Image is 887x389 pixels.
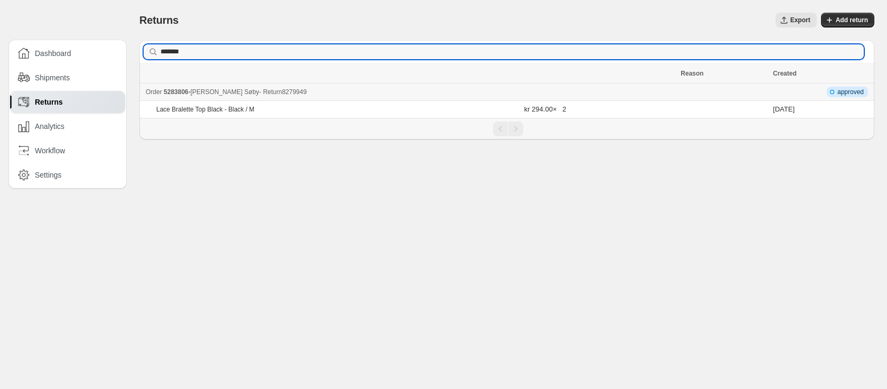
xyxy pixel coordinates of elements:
[790,16,810,24] span: Export
[35,72,70,83] span: Shipments
[146,87,674,97] div: -
[821,13,874,27] button: Add return
[837,88,864,96] span: approved
[139,118,874,140] nav: Pagination
[35,97,63,107] span: Returns
[259,88,307,96] span: - Return 8279949
[773,105,795,113] time: Saturday, October 4, 2025 at 5:12:37 PM
[156,105,254,114] p: Lace Bralette Top Black - Black / M
[35,145,65,156] span: Workflow
[164,88,188,96] span: 5283806
[35,170,62,180] span: Settings
[836,16,868,24] span: Add return
[773,70,797,77] span: Created
[139,14,178,26] span: Returns
[35,48,71,59] span: Dashboard
[524,105,567,113] span: kr 294.00 × 2
[146,88,162,96] span: Order
[191,88,259,96] span: [PERSON_NAME] Søby
[35,121,64,132] span: Analytics
[776,13,817,27] button: Export
[681,70,703,77] span: Reason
